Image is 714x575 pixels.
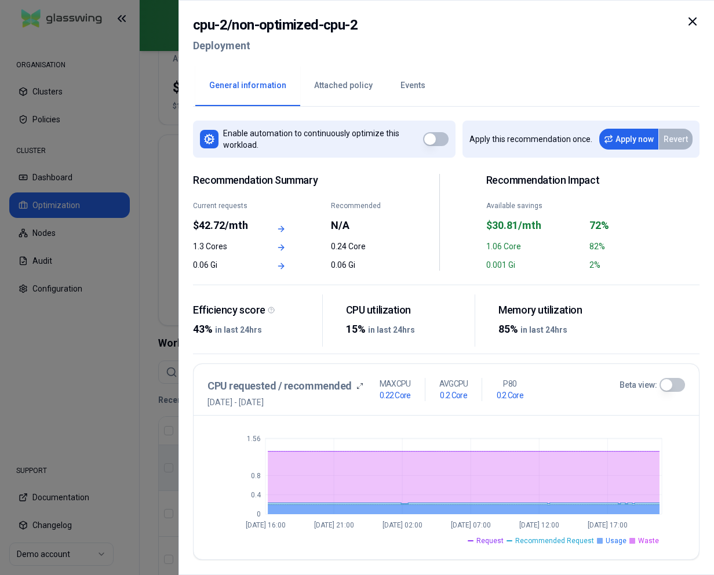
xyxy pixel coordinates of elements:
div: Available savings [486,201,582,210]
button: General information [195,65,300,106]
h2: Recommendation Impact [486,174,686,187]
tspan: [DATE] 17:00 [588,521,628,529]
tspan: 0 [257,510,261,518]
span: Waste [638,536,659,545]
p: P80 [503,378,516,390]
div: 0.06 Gi [331,259,393,271]
h2: Deployment [193,35,358,56]
span: Usage [606,536,626,545]
p: Enable automation to continuously optimize this workload. [223,128,423,151]
h1: 0.22 Core [380,390,411,401]
span: Recommended Request [515,536,594,545]
div: 1.3 Cores [193,241,255,252]
div: Recommended [331,201,393,210]
div: Efficiency score [193,304,313,317]
div: 82% [589,241,686,252]
button: Attached policy [300,65,387,106]
div: Current requests [193,201,255,210]
p: MAX CPU [380,378,411,390]
span: Request [476,536,504,545]
h1: 0.2 Core [440,390,467,401]
h3: CPU requested / recommended [207,378,352,394]
div: CPU utilization [346,304,466,317]
tspan: [DATE] 12:00 [519,521,559,529]
div: N/A [331,217,393,234]
div: 0.24 Core [331,241,393,252]
tspan: [DATE] 16:00 [246,521,286,529]
tspan: 0.4 [251,491,261,499]
button: Apply now [599,129,658,150]
div: 85% [498,321,618,337]
tspan: 1.56 [247,435,261,443]
button: Events [387,65,439,106]
span: Recommendation Summary [193,174,393,187]
tspan: [DATE] 07:00 [451,521,491,529]
div: 43% [193,321,313,337]
label: Beta view: [620,379,657,391]
div: $42.72/mth [193,217,255,234]
tspan: 0.8 [251,472,261,480]
div: 1.06 Core [486,241,582,252]
div: $30.81/mth [486,217,582,234]
p: AVG CPU [439,378,468,390]
div: Memory utilization [498,304,618,317]
span: in last 24hrs [215,325,262,334]
div: 72% [589,217,686,234]
div: 15% [346,321,466,337]
h2: cpu-2 / non-optimized-cpu-2 [193,14,358,35]
tspan: [DATE] 21:00 [314,521,354,529]
div: 2% [589,259,686,271]
div: 0.001 Gi [486,259,582,271]
span: in last 24hrs [520,325,567,334]
p: Apply this recommendation once. [469,133,592,145]
div: 0.06 Gi [193,259,255,271]
tspan: [DATE] 02:00 [382,521,422,529]
span: in last 24hrs [368,325,415,334]
span: [DATE] - [DATE] [207,396,363,408]
h1: 0.2 Core [496,390,523,401]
